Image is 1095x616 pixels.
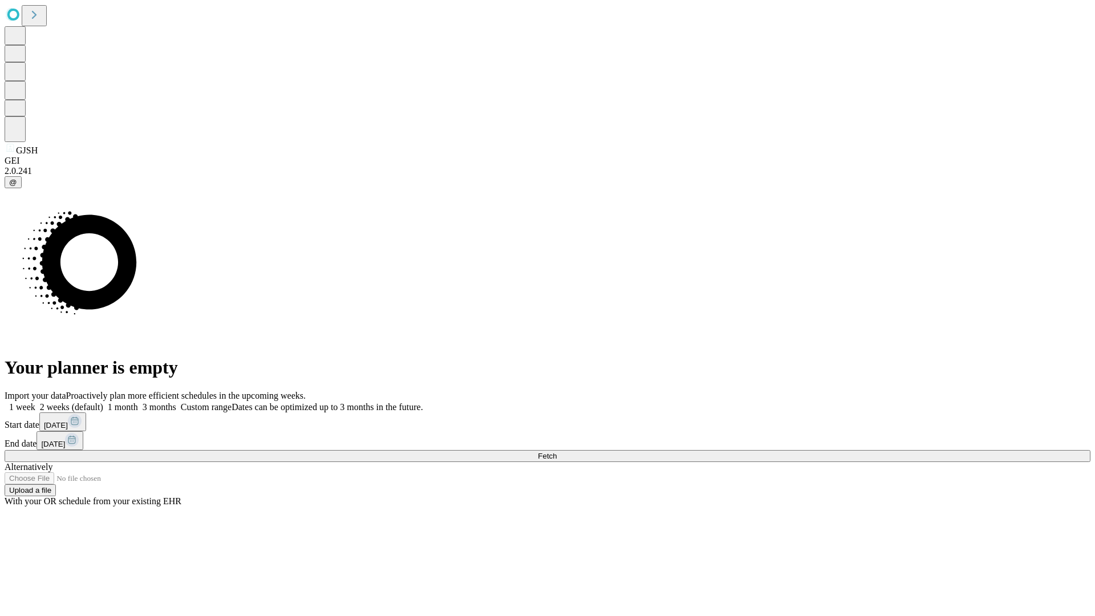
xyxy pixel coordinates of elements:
span: Fetch [538,452,557,460]
span: GJSH [16,145,38,155]
span: Dates can be optimized up to 3 months in the future. [232,402,423,412]
span: Custom range [181,402,232,412]
span: With your OR schedule from your existing EHR [5,496,181,506]
div: End date [5,431,1090,450]
div: GEI [5,156,1090,166]
span: 2 weeks (default) [40,402,103,412]
button: @ [5,176,22,188]
span: 1 month [108,402,138,412]
span: [DATE] [41,440,65,448]
h1: Your planner is empty [5,357,1090,378]
span: 3 months [143,402,176,412]
span: Proactively plan more efficient schedules in the upcoming weeks. [66,391,306,400]
span: [DATE] [44,421,68,429]
button: Fetch [5,450,1090,462]
span: 1 week [9,402,35,412]
button: [DATE] [36,431,83,450]
button: [DATE] [39,412,86,431]
div: 2.0.241 [5,166,1090,176]
button: Upload a file [5,484,56,496]
span: Import your data [5,391,66,400]
span: Alternatively [5,462,52,472]
div: Start date [5,412,1090,431]
span: @ [9,178,17,187]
